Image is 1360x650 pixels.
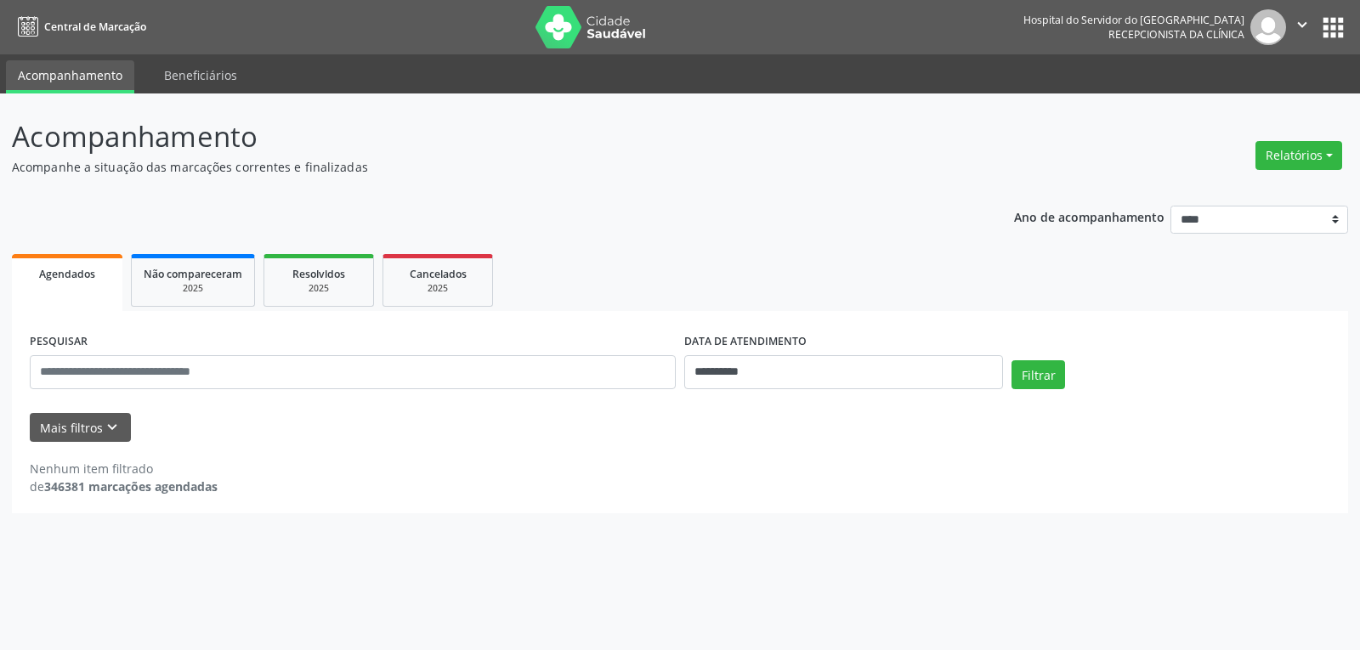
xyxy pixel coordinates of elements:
[144,282,242,295] div: 2025
[1011,360,1065,389] button: Filtrar
[1108,27,1244,42] span: Recepcionista da clínica
[12,158,947,176] p: Acompanhe a situação das marcações correntes e finalizadas
[30,460,218,478] div: Nenhum item filtrado
[1255,141,1342,170] button: Relatórios
[30,329,88,355] label: PESQUISAR
[152,60,249,90] a: Beneficiários
[30,478,218,495] div: de
[44,20,146,34] span: Central de Marcação
[292,267,345,281] span: Resolvidos
[6,60,134,93] a: Acompanhamento
[44,478,218,495] strong: 346381 marcações agendadas
[12,13,146,41] a: Central de Marcação
[1250,9,1286,45] img: img
[276,282,361,295] div: 2025
[30,413,131,443] button: Mais filtroskeyboard_arrow_down
[1014,206,1164,227] p: Ano de acompanhamento
[1023,13,1244,27] div: Hospital do Servidor do [GEOGRAPHIC_DATA]
[144,267,242,281] span: Não compareceram
[410,267,467,281] span: Cancelados
[395,282,480,295] div: 2025
[12,116,947,158] p: Acompanhamento
[1293,15,1312,34] i: 
[684,329,807,355] label: DATA DE ATENDIMENTO
[1318,13,1348,42] button: apps
[103,418,122,437] i: keyboard_arrow_down
[1286,9,1318,45] button: 
[39,267,95,281] span: Agendados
